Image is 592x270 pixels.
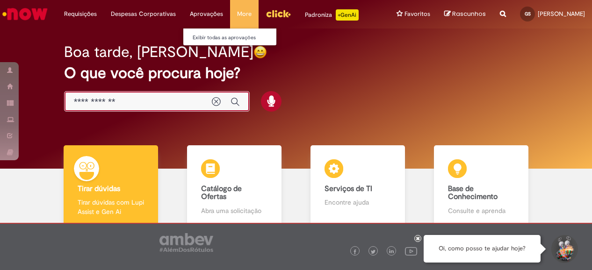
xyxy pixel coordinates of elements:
[64,65,528,81] h2: O que você procura hoje?
[111,9,176,19] span: Despesas Corporativas
[389,249,394,255] img: logo_footer_linkedin.png
[201,206,267,215] p: Abra uma solicitação
[325,198,391,207] p: Encontre ajuda
[190,9,223,19] span: Aprovações
[525,11,531,17] span: GS
[452,9,486,18] span: Rascunhos
[78,184,120,193] b: Tirar dúvidas
[159,233,213,252] img: logo_footer_ambev_rotulo_gray.png
[538,10,585,18] span: [PERSON_NAME]
[353,249,357,254] img: logo_footer_facebook.png
[237,9,252,19] span: More
[183,28,277,46] ul: Aprovações
[305,9,359,21] div: Padroniza
[325,184,372,193] b: Serviços de TI
[78,198,144,216] p: Tirar dúvidas com Lupi Assist e Gen Ai
[49,145,173,226] a: Tirar dúvidas Tirar dúvidas com Lupi Assist e Gen Ai
[266,7,291,21] img: click_logo_yellow_360x200.png
[405,245,417,257] img: logo_footer_youtube.png
[253,45,267,59] img: happy-face.png
[64,9,97,19] span: Requisições
[201,184,242,202] b: Catálogo de Ofertas
[419,145,543,226] a: Base de Conhecimento Consulte e aprenda
[336,9,359,21] p: +GenAi
[371,249,375,254] img: logo_footer_twitter.png
[448,184,498,202] b: Base de Conhecimento
[404,9,430,19] span: Favoritos
[296,145,419,226] a: Serviços de TI Encontre ajuda
[1,5,49,23] img: ServiceNow
[448,206,514,215] p: Consulte e aprenda
[183,33,286,43] a: Exibir todas as aprovações
[64,44,253,60] h2: Boa tarde, [PERSON_NAME]
[424,235,541,263] div: Oi, como posso te ajudar hoje?
[173,145,296,226] a: Catálogo de Ofertas Abra uma solicitação
[444,10,486,19] a: Rascunhos
[550,235,578,263] button: Iniciar Conversa de Suporte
